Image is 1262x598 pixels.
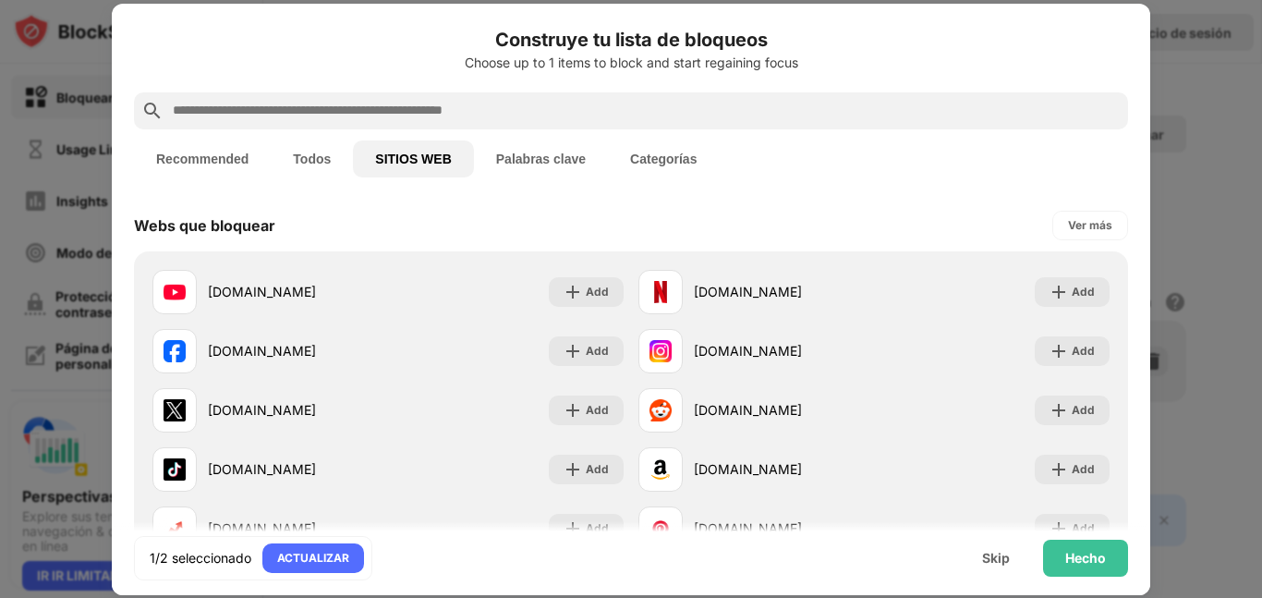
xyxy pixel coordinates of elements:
div: 1/2 seleccionado [150,549,251,567]
div: [DOMAIN_NAME] [694,400,874,420]
div: Add [1072,460,1095,479]
img: favicons [649,518,672,540]
button: Recommended [134,140,271,177]
div: [DOMAIN_NAME] [694,519,874,538]
div: Add [586,460,609,479]
img: search.svg [141,100,164,122]
div: [DOMAIN_NAME] [694,459,874,479]
div: Add [1072,519,1095,538]
img: favicons [164,518,186,540]
div: [DOMAIN_NAME] [208,341,388,360]
div: Ver más [1068,216,1112,235]
img: favicons [649,340,672,362]
img: favicons [164,340,186,362]
div: Skip [982,551,1010,566]
div: Choose up to 1 items to block and start regaining focus [134,55,1128,70]
div: [DOMAIN_NAME] [208,400,388,420]
img: favicons [164,458,186,481]
div: Add [1072,342,1095,360]
div: ACTUALIZAR [277,549,349,567]
div: [DOMAIN_NAME] [694,341,874,360]
div: Add [1072,283,1095,301]
div: [DOMAIN_NAME] [694,282,874,301]
img: favicons [164,281,186,303]
div: [DOMAIN_NAME] [208,519,388,538]
button: SITIOS WEB [353,140,473,177]
img: favicons [649,281,672,303]
img: favicons [164,399,186,421]
div: Hecho [1065,551,1106,566]
div: [DOMAIN_NAME] [208,459,388,479]
div: Add [1072,401,1095,420]
h6: Construye tu lista de bloqueos [134,26,1128,54]
div: [DOMAIN_NAME] [208,282,388,301]
div: Add [586,283,609,301]
div: Add [586,342,609,360]
div: Add [586,401,609,420]
button: Palabras clave [474,140,608,177]
div: Add [586,519,609,538]
img: favicons [649,458,672,481]
button: Categorías [608,140,719,177]
button: Todos [271,140,353,177]
img: favicons [649,399,672,421]
div: Webs que bloquear [134,216,275,235]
